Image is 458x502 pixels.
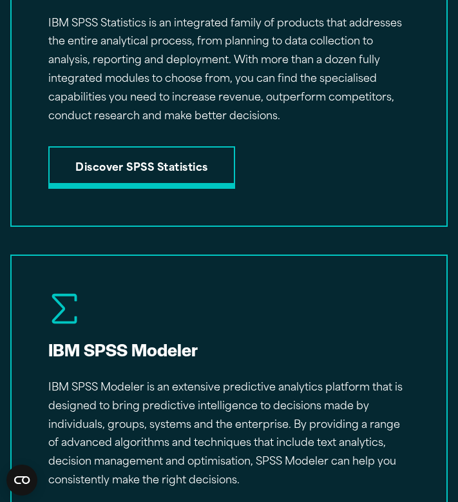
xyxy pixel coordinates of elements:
a: Discover SPSS Statistics [48,146,235,189]
p: IBM SPSS Statistics is an integrated family of products that addresses the entire analytical proc... [48,15,410,126]
p: IBM SPSS Modeler is an extensive predictive analytics platform that is designed to bring predicti... [48,379,410,490]
img: positive products sigma [48,293,81,325]
button: Open CMP widget [6,465,37,496]
h2: IBM SPSS Modeler [48,338,410,362]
